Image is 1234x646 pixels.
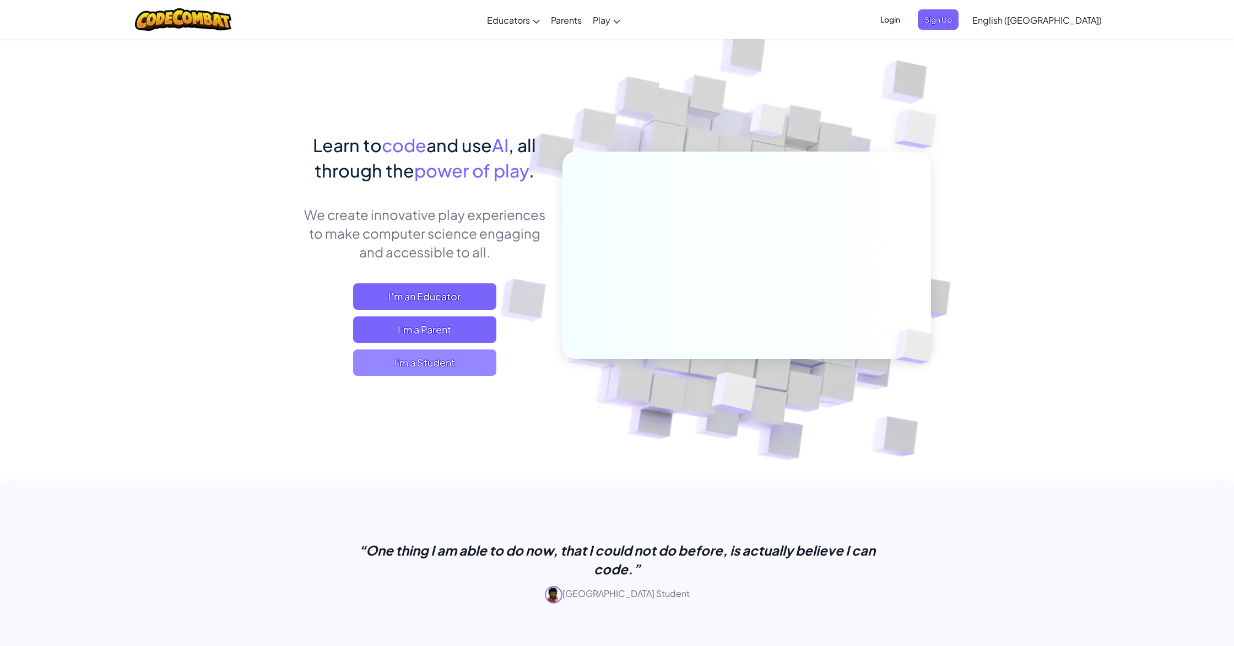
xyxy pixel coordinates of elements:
[353,316,496,343] a: I'm a Parent
[874,9,907,30] button: Login
[487,14,530,26] span: Educators
[967,5,1107,35] a: English ([GEOGRAPHIC_DATA])
[382,134,426,156] span: code
[529,159,534,181] span: .
[877,306,960,387] img: Overlap cubes
[545,586,562,604] img: avatar
[972,14,1102,26] span: English ([GEOGRAPHIC_DATA])
[872,83,967,176] img: Overlap cubes
[918,9,959,30] button: Sign Up
[685,349,783,440] img: Overlap cubes
[414,159,529,181] span: power of play
[303,205,546,261] p: We create innovative play experiences to make computer science engaging and accessible to all.
[587,5,626,35] a: Play
[545,5,587,35] a: Parents
[729,82,809,164] img: Overlap cubes
[353,283,496,310] a: I'm an Educator
[313,134,382,156] span: Learn to
[426,134,492,156] span: and use
[353,349,496,376] button: I'm a Student
[492,134,508,156] span: AI
[593,14,610,26] span: Play
[342,541,892,578] p: “One thing I am able to do now, that I could not do before, is actually believe I can code.”
[135,8,231,31] img: CodeCombat logo
[342,586,892,604] p: [GEOGRAPHIC_DATA] Student
[481,5,545,35] a: Educators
